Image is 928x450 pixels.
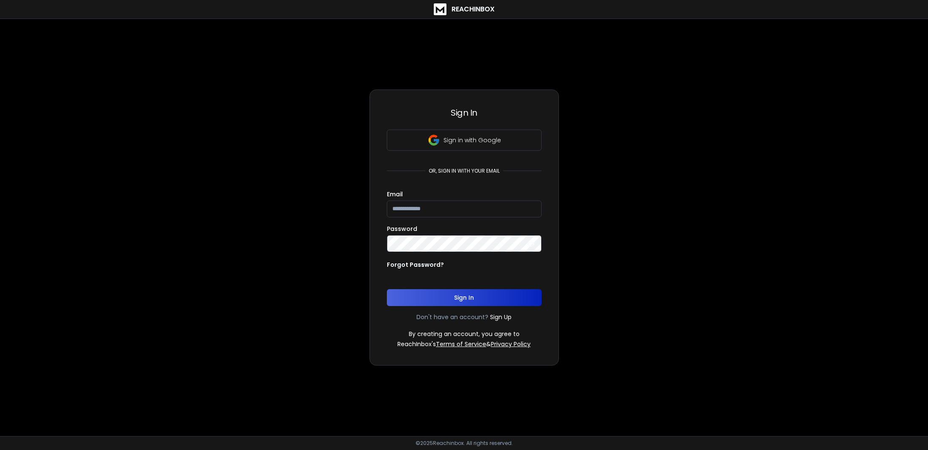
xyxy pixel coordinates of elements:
[452,4,495,14] h1: ReachInbox
[436,340,486,348] a: Terms of Service
[387,191,403,197] label: Email
[491,340,531,348] a: Privacy Policy
[387,289,542,306] button: Sign In
[387,130,542,151] button: Sign in with Google
[409,330,520,338] p: By creating an account, you agree to
[397,340,531,348] p: ReachInbox's &
[416,440,513,447] p: © 2025 Reachinbox. All rights reserved.
[434,3,495,15] a: ReachInbox
[416,313,488,321] p: Don't have an account?
[490,313,512,321] a: Sign Up
[387,226,417,232] label: Password
[425,168,503,174] p: or, sign in with your email
[387,260,444,269] p: Forgot Password?
[387,107,542,119] h3: Sign In
[443,136,501,144] p: Sign in with Google
[434,3,446,15] img: logo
